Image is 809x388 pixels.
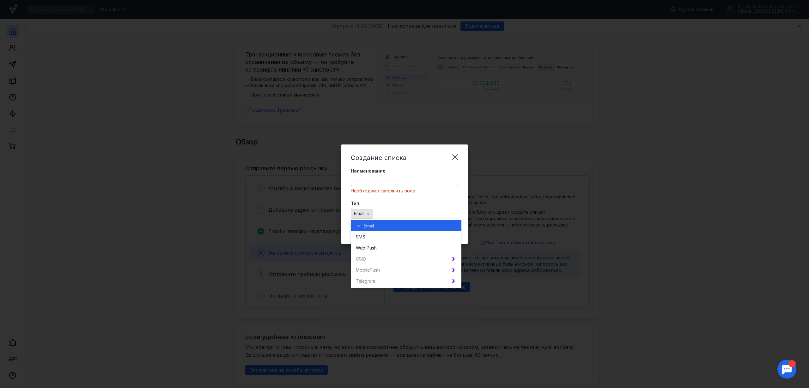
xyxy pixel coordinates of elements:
[356,234,365,240] span: SMS
[364,223,374,229] span: Email
[351,219,461,288] div: grid
[351,242,461,253] button: Web Push
[351,154,407,162] span: Создание списка
[356,245,372,251] span: Web Pu
[351,220,461,231] button: Email
[351,188,458,194] div: Необходимо заполнить поле
[351,209,373,219] button: Email
[372,245,377,251] span: sh
[351,200,359,207] span: Тип
[354,211,364,216] span: Email
[351,168,386,174] span: Наименование
[14,4,21,11] div: 1
[351,231,461,242] button: SMS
